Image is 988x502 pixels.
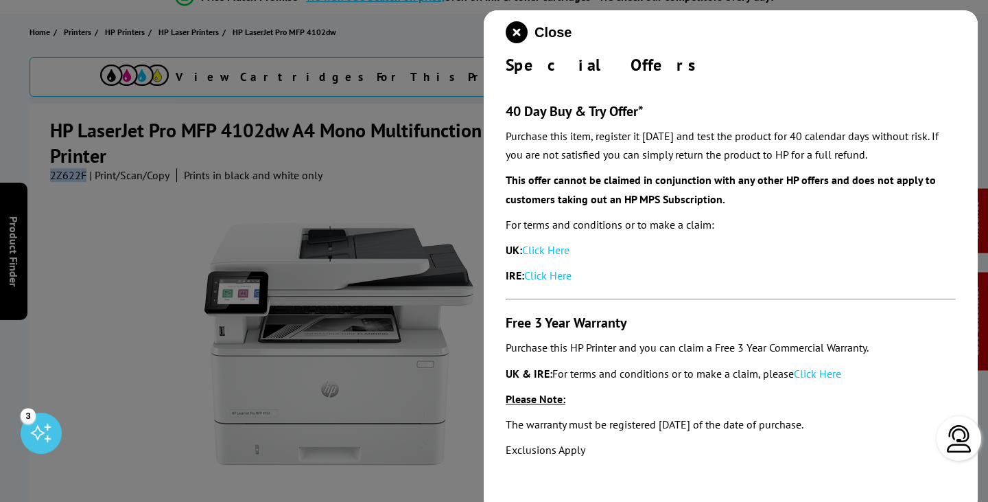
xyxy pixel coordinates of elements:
a: Click Here [522,243,569,257]
p: For terms and conditions or to make a claim: [506,216,956,234]
strong: IRE: [506,269,524,282]
strong: Please Note: [506,392,565,406]
em: The warranty must be registered [DATE] of the date of purchase. [506,418,803,431]
em: Exclusions Apply [506,443,585,457]
p: For terms and conditions or to make a claim, please [506,365,956,383]
a: Click Here [524,269,572,282]
div: Special Offers [506,54,956,76]
strong: UK & IRE: [506,367,552,380]
span: Close [534,25,572,41]
div: 3 [21,408,36,423]
p: Purchase this item, register it [DATE] and test the product for 40 calendar days without risk. If... [506,127,956,164]
strong: UK: [506,243,522,257]
h3: Free 3 Year Warranty [506,314,956,332]
a: Click Here [794,367,841,380]
p: Purchase this HP Printer and you can claim a Free 3 Year Commercial Warranty. [506,339,956,357]
img: user-headset-light.svg [945,425,973,453]
h3: 40 Day Buy & Try Offer* [506,102,956,120]
button: close modal [506,21,572,43]
strong: This offer cannot be claimed in conjunction with any other HP offers and does not apply to custom... [506,173,936,205]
